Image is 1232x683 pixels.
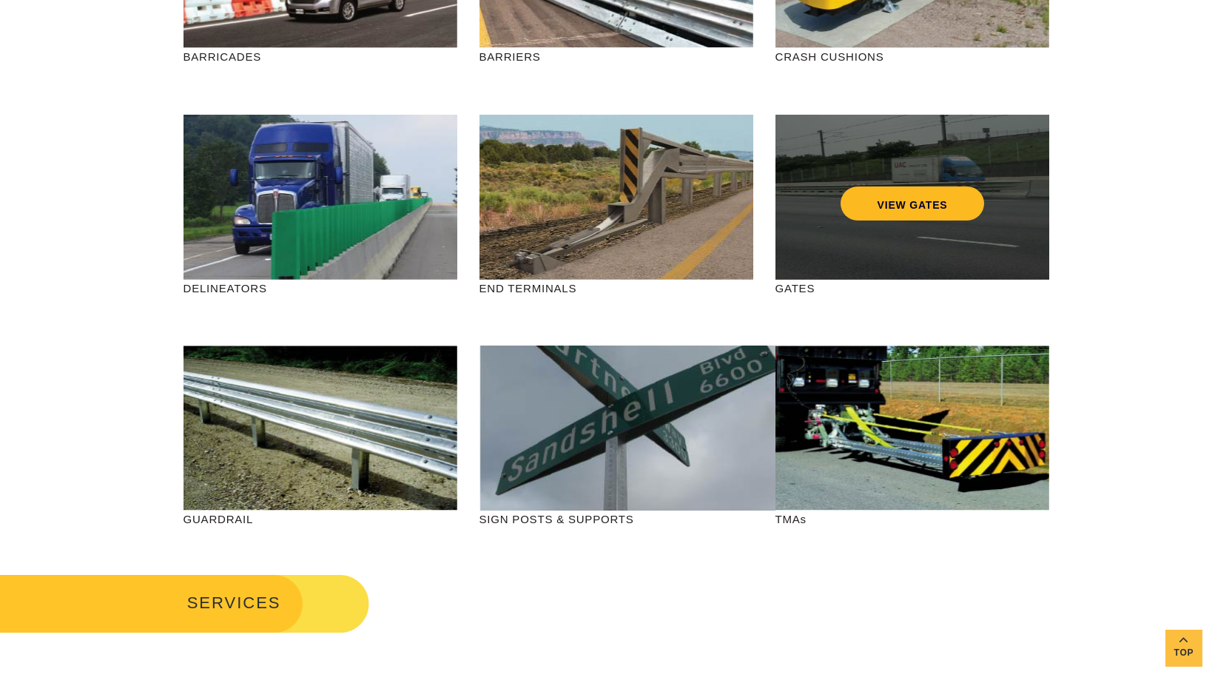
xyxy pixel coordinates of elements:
p: GUARDRAIL [184,511,457,528]
span: Top [1165,645,1202,662]
p: TMAs [775,511,1049,528]
p: SIGN POSTS & SUPPORTS [479,511,753,528]
a: Top [1165,630,1202,667]
p: BARRIERS [479,48,753,65]
a: VIEW GATES [840,186,984,221]
p: BARRICADES [184,48,457,65]
p: END TERMINALS [479,280,753,297]
p: DELINEATORS [184,280,457,297]
p: GATES [775,280,1049,297]
p: CRASH CUSHIONS [775,48,1049,65]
